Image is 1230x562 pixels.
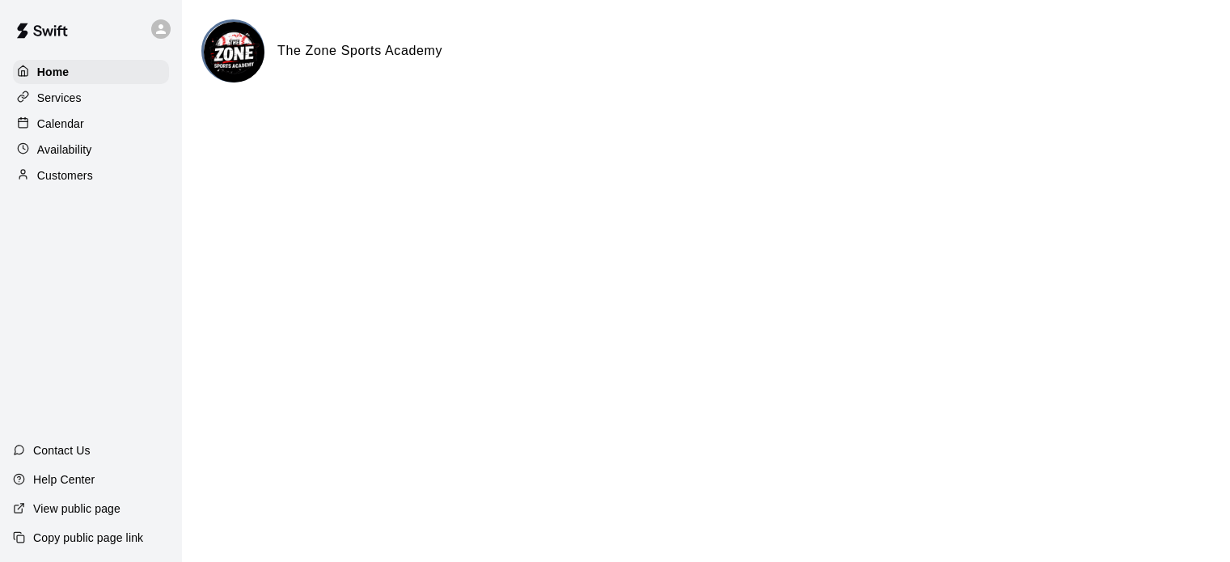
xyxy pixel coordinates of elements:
[37,116,84,132] p: Calendar
[13,137,169,162] a: Availability
[13,60,169,84] a: Home
[33,442,91,458] p: Contact Us
[204,22,264,82] img: The Zone Sports Academy logo
[33,501,120,517] p: View public page
[37,90,82,106] p: Services
[37,64,70,80] p: Home
[13,112,169,136] a: Calendar
[37,167,93,184] p: Customers
[33,530,143,546] p: Copy public page link
[277,40,442,61] h6: The Zone Sports Academy
[13,163,169,188] a: Customers
[37,142,92,158] p: Availability
[13,86,169,110] a: Services
[33,471,95,488] p: Help Center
